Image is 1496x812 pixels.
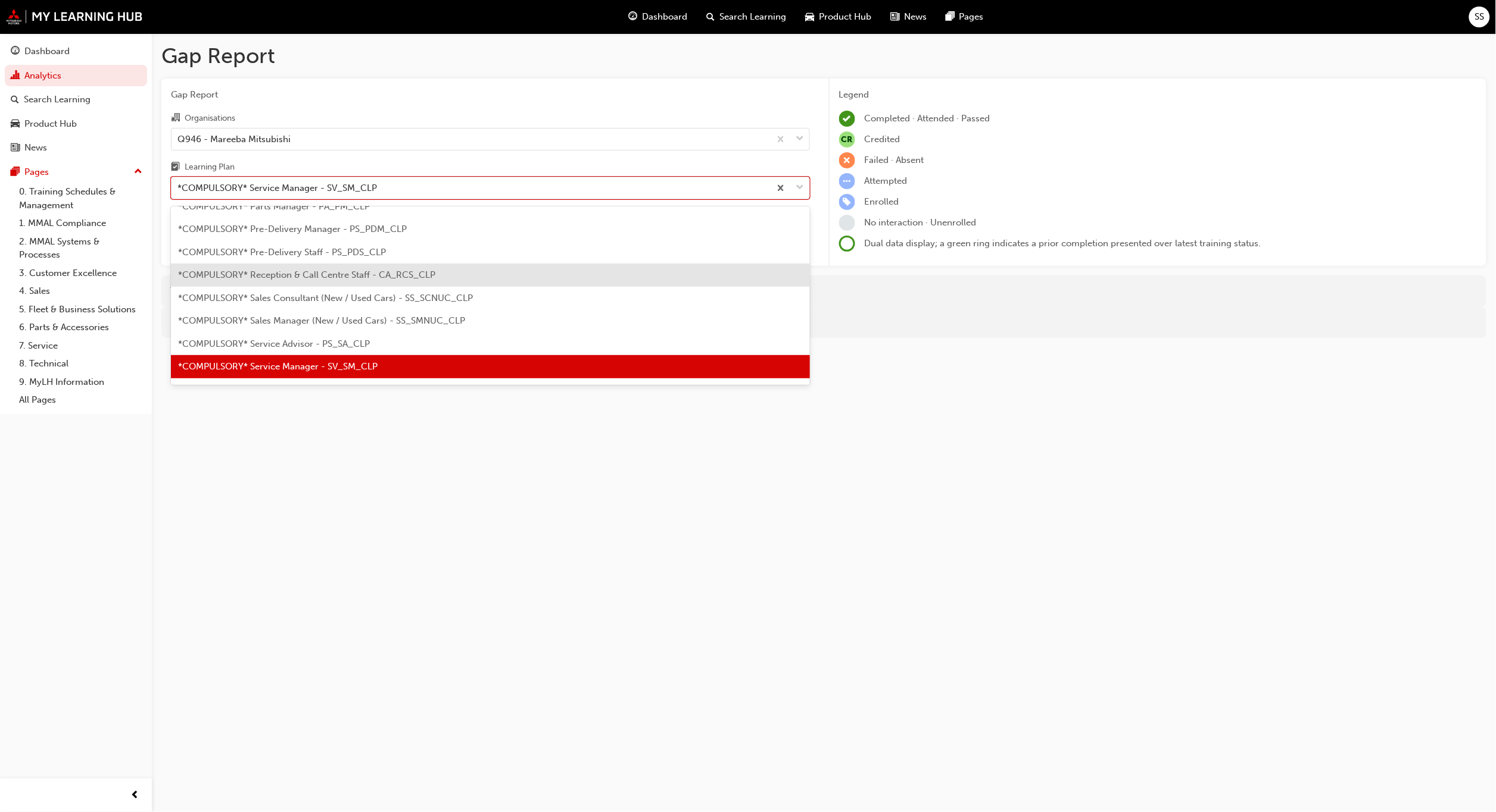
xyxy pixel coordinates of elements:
[178,315,465,326] span: *COMPULSORY* Sales Manager (New / Used Cars) - SS_SMNUC_CLP
[11,46,20,57] span: guage-icon
[839,173,855,189] span: learningRecordVerb_ATTEMPT-icon
[11,71,20,81] span: chart-icon
[5,161,147,183] button: Pages
[134,164,142,180] span: up-icon
[178,361,378,372] span: *COMPULSORY* Service Manager - SV_SM_CLP
[839,215,855,231] span: learningRecordVerb_NONE-icon
[628,10,637,24] span: guage-icon
[131,788,140,803] span: prev-icon
[14,264,147,283] a: 3. Customer Excellence
[178,247,386,258] span: *COMPULSORY* Pre-Delivery Staff - PS_PDS_CLP
[161,43,1486,69] h1: Gap Report
[839,88,1478,102] div: Legend
[865,217,977,228] span: No interaction · Unenrolled
[839,152,855,168] span: learningRecordVerb_FAIL-icon
[178,293,473,303] span: *COMPULSORY* Sales Consultant (New / Used Cars) - SS_SCNUC_CLP
[177,181,377,195] div: *COMPULSORY* Service Manager - SV_SM_CLP
[178,384,375,395] span: *COMPULSORY* Stock Controller - SS_SC_CLP
[6,9,143,24] img: mmal
[796,131,805,147] span: down-icon
[171,113,180,124] span: organisation-icon
[865,155,924,165] span: Failed · Absent
[936,5,993,29] a: pages-iconPages
[11,143,20,153] span: news-icon
[11,95,19,105] span: search-icon
[839,194,855,210] span: learningRecordVerb_ENROLL-icon
[5,38,147,161] button: DashboardAnalyticsSearch LearningProduct HubNews
[177,132,291,146] div: Q946 - Mareeba Mitsubishi
[865,113,990,124] span: Completed · Attended · Passed
[865,175,908,186] span: Attempted
[796,5,881,29] a: car-iconProduct Hub
[5,113,147,135] a: Product Hub
[178,338,370,349] span: *COMPULSORY* Service Advisor - PS_SA_CLP
[185,112,235,124] div: Organisations
[819,10,871,24] span: Product Hub
[14,183,147,214] a: 0. Training Schedules & Management
[14,233,147,264] a: 2. MMAL Systems & Processes
[24,141,47,155] div: News
[5,89,147,111] a: Search Learning
[14,355,147,373] a: 8. Technical
[881,5,936,29] a: news-iconNews
[5,40,147,62] a: Dashboard
[24,93,91,106] div: Search Learning
[706,10,715,24] span: search-icon
[865,238,1261,249] span: Dual data display; a green ring indicates a prior completion presented over latest training status.
[946,10,955,24] span: pages-icon
[161,275,1486,307] div: There are no learners to run this report against.
[697,5,796,29] a: search-iconSearch Learning
[1475,10,1485,24] span: SS
[24,45,70,58] div: Dashboard
[11,167,20,178] span: pages-icon
[805,10,814,24] span: car-icon
[14,300,147,319] a: 5. Fleet & Business Solutions
[14,214,147,233] a: 1. MMAL Compliance
[719,10,786,24] span: Search Learning
[619,5,697,29] a: guage-iconDashboard
[24,165,49,179] div: Pages
[865,196,899,207] span: Enrolled
[170,316,1478,330] div: For more in-depth analysis and data download, go to
[178,201,370,212] span: *COMPULSORY* Parts Manager - PA_PM_CLP
[5,65,147,87] a: Analytics
[1469,7,1490,27] button: SS
[14,391,147,409] a: All Pages
[796,180,805,196] span: down-icon
[185,161,235,173] div: Learning Plan
[904,10,927,24] span: News
[178,269,435,280] span: *COMPULSORY* Reception & Call Centre Staff - CA_RCS_CLP
[642,10,687,24] span: Dashboard
[5,137,147,159] a: News
[959,10,984,24] span: Pages
[14,337,147,355] a: 7. Service
[839,131,855,148] span: null-icon
[11,119,20,130] span: car-icon
[890,10,899,24] span: news-icon
[865,134,900,145] span: Credited
[171,88,810,102] span: Gap Report
[14,373,147,391] a: 9. MyLH Information
[24,117,77,131] div: Product Hub
[14,318,147,337] a: 6. Parts & Accessories
[14,282,147,300] a: 4. Sales
[178,224,407,234] span: *COMPULSORY* Pre-Delivery Manager - PS_PDM_CLP
[171,162,180,173] span: learningplan-icon
[839,111,855,127] span: learningRecordVerb_COMPLETE-icon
